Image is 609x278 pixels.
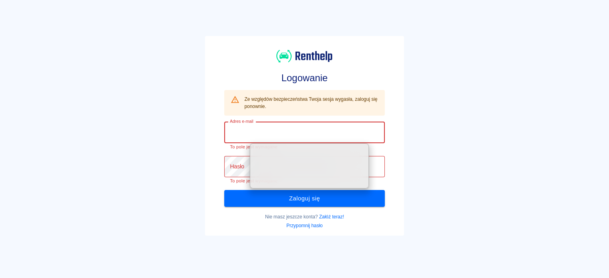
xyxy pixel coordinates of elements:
[230,144,379,150] p: To pole jest wymagane
[286,223,323,228] a: Przypomnij hasło
[276,49,332,64] img: Renthelp logo
[224,190,384,207] button: Zaloguj się
[224,213,384,220] p: Nie masz jeszcze konta?
[230,178,379,184] p: To pole jest wymagane
[224,72,384,84] h3: Logowanie
[244,92,378,113] div: Ze względów bezpieczeństwa Twoja sesja wygasła, zaloguj się ponownie.
[319,214,344,220] a: Załóż teraz!
[230,118,253,124] label: Adres e-mail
